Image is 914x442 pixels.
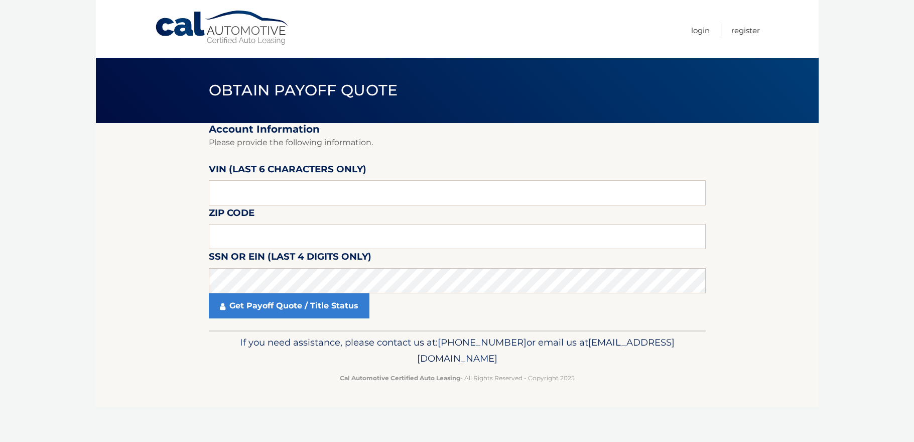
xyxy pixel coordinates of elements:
[438,337,527,348] span: [PHONE_NUMBER]
[215,335,699,367] p: If you need assistance, please contact us at: or email us at
[340,374,460,382] strong: Cal Automotive Certified Auto Leasing
[209,81,398,99] span: Obtain Payoff Quote
[209,293,369,318] a: Get Payoff Quote / Title Status
[209,249,371,268] label: SSN or EIN (last 4 digits only)
[209,136,706,150] p: Please provide the following information.
[209,123,706,136] h2: Account Information
[215,373,699,383] p: - All Rights Reserved - Copyright 2025
[209,205,254,224] label: Zip Code
[209,162,366,180] label: VIN (last 6 characters only)
[731,22,760,39] a: Register
[691,22,710,39] a: Login
[155,10,290,46] a: Cal Automotive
